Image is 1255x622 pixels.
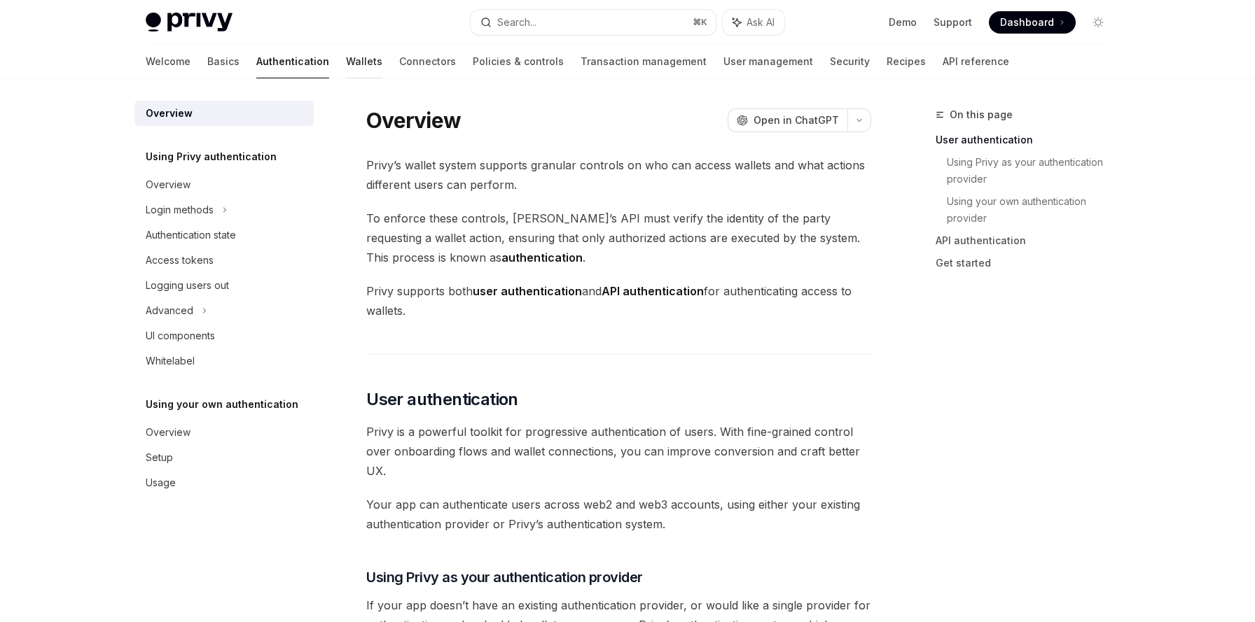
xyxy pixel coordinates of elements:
[134,420,314,445] a: Overview
[950,106,1013,123] span: On this page
[146,227,236,243] div: Authentication state
[366,281,871,320] span: Privy supports both and for authenticating access to wallets.
[366,108,461,133] h1: Overview
[346,45,382,78] a: Wallets
[693,17,707,28] span: ⌘ K
[747,15,775,29] span: Ask AI
[1087,11,1109,34] button: Toggle dark mode
[134,222,314,248] a: Authentication state
[754,113,839,127] span: Open in ChatGPT
[134,273,314,298] a: Logging users out
[889,15,917,29] a: Demo
[830,45,870,78] a: Security
[146,13,233,32] img: light logo
[366,208,871,267] span: To enforce these controls, [PERSON_NAME]’s API must verify the identity of the party requesting a...
[134,323,314,348] a: UI components
[134,470,314,495] a: Usage
[134,172,314,197] a: Overview
[728,108,847,132] button: Open in ChatGPT
[146,105,193,122] div: Overview
[146,202,214,218] div: Login methods
[723,45,813,78] a: User management
[146,252,214,269] div: Access tokens
[256,45,329,78] a: Authentication
[943,45,1009,78] a: API reference
[989,11,1076,34] a: Dashboard
[207,45,240,78] a: Basics
[602,284,704,298] strong: API authentication
[947,190,1121,229] a: Using your own authentication provider
[366,155,871,195] span: Privy’s wallet system supports granular controls on who can access wallets and what actions diffe...
[936,129,1121,151] a: User authentication
[723,10,784,35] button: Ask AI
[146,148,277,165] h5: Using Privy authentication
[146,277,229,294] div: Logging users out
[1000,15,1054,29] span: Dashboard
[399,45,456,78] a: Connectors
[146,45,190,78] a: Welcome
[134,348,314,374] a: Whitelabel
[146,327,215,344] div: UI components
[501,250,583,264] strong: authentication
[366,567,643,587] span: Using Privy as your authentication provider
[366,495,871,534] span: Your app can authenticate users across web2 and web3 accounts, using either your existing authent...
[146,302,193,319] div: Advanced
[146,176,190,193] div: Overview
[146,353,195,369] div: Whitelabel
[366,388,518,411] span: User authentication
[947,151,1121,190] a: Using Privy as your authentication provider
[134,101,314,126] a: Overview
[134,445,314,470] a: Setup
[473,45,564,78] a: Policies & controls
[497,14,536,31] div: Search...
[934,15,972,29] a: Support
[146,396,298,413] h5: Using your own authentication
[887,45,926,78] a: Recipes
[146,424,190,441] div: Overview
[936,229,1121,252] a: API authentication
[936,252,1121,274] a: Get started
[134,248,314,273] a: Access tokens
[146,474,176,491] div: Usage
[471,10,716,35] button: Search...⌘K
[366,422,871,481] span: Privy is a powerful toolkit for progressive authentication of users. With fine-grained control ov...
[581,45,707,78] a: Transaction management
[473,284,582,298] strong: user authentication
[146,449,173,466] div: Setup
